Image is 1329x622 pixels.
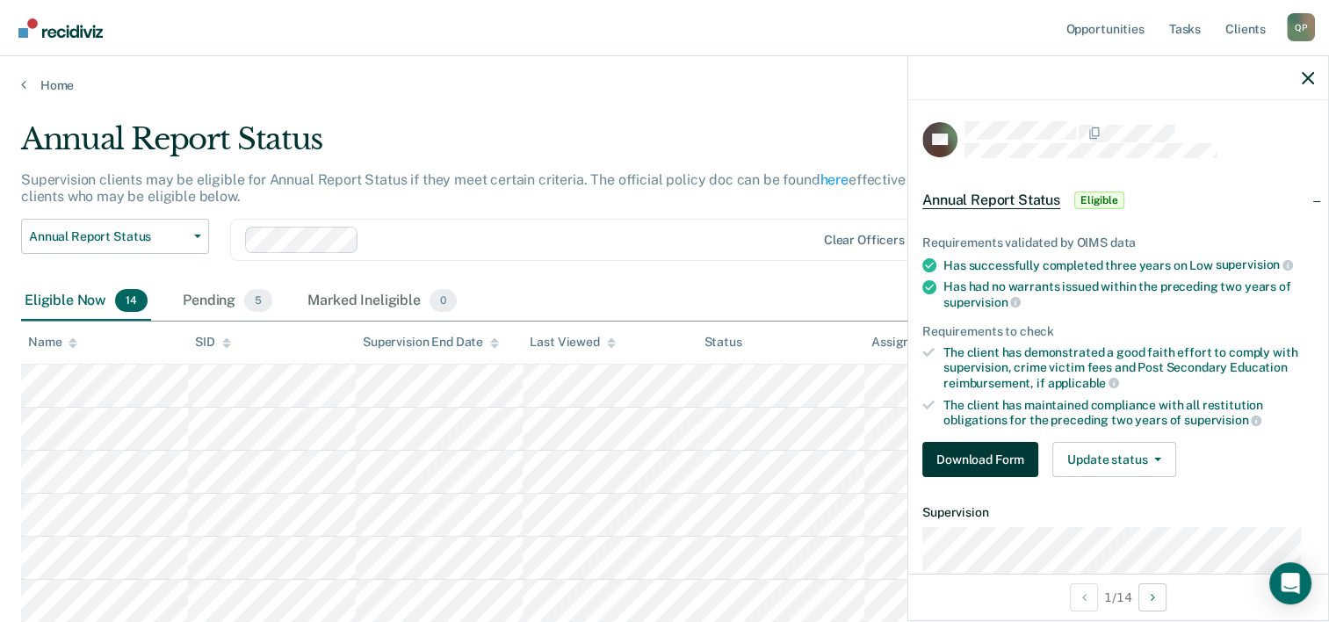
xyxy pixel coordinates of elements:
span: supervision [1216,257,1293,271]
div: Supervision End Date [363,335,499,350]
div: Has had no warrants issued within the preceding two years of [943,279,1314,309]
button: Next Opportunity [1138,583,1166,611]
div: Clear officers [824,233,905,248]
div: Annual Report Status [21,121,1018,171]
div: Requirements to check [922,324,1314,339]
div: Pending [179,282,276,321]
button: Download Form [922,442,1038,477]
span: 0 [430,289,457,312]
div: Annual Report StatusEligible [908,172,1328,228]
img: Recidiviz [18,18,103,38]
span: Annual Report Status [29,229,187,244]
a: Home [21,77,1308,93]
span: Annual Report Status [922,192,1060,209]
div: Status [704,335,742,350]
div: Q P [1287,13,1315,41]
span: supervision [1184,413,1261,427]
div: Requirements validated by OIMS data [922,235,1314,250]
a: here [820,171,849,188]
p: Supervision clients may be eligible for Annual Report Status if they meet certain criteria. The o... [21,171,1005,205]
button: Profile dropdown button [1287,13,1315,41]
div: Assigned to [871,335,954,350]
div: Name [28,335,77,350]
button: Update status [1052,442,1176,477]
div: Open Intercom Messenger [1269,562,1311,604]
div: Eligible Now [21,282,151,321]
div: Has successfully completed three years on Low [943,257,1314,273]
div: Marked Ineligible [304,282,460,321]
div: 1 / 14 [908,574,1328,620]
div: The client has maintained compliance with all restitution obligations for the preceding two years of [943,398,1314,428]
div: SID [195,335,231,350]
dt: Supervision [922,505,1314,520]
div: The client has demonstrated a good faith effort to comply with supervision, crime victim fees and... [943,345,1314,390]
span: applicable [1048,376,1119,390]
a: Navigate to form link [922,442,1045,477]
span: supervision [943,295,1021,309]
span: 5 [244,289,272,312]
span: Eligible [1074,192,1124,209]
div: Last Viewed [530,335,615,350]
span: 14 [115,289,148,312]
button: Previous Opportunity [1070,583,1098,611]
